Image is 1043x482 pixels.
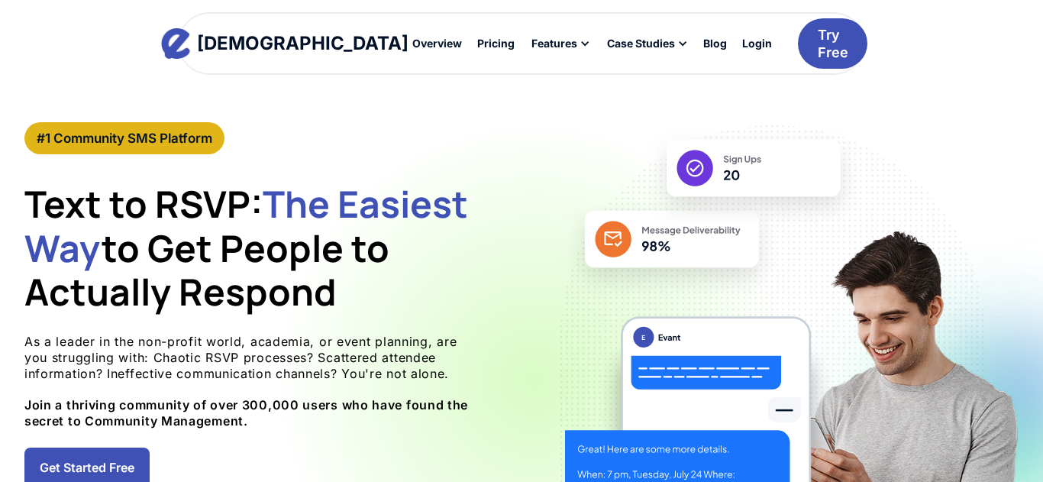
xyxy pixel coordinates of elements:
[742,38,772,49] div: Login
[531,38,577,49] div: Features
[696,31,735,57] a: Blog
[197,34,408,53] div: [DEMOGRAPHIC_DATA]
[703,38,727,49] div: Blog
[24,334,483,429] p: As a leader in the non-profit world, academia, or event planning, are you struggling with: Chaoti...
[522,31,598,57] div: Features
[735,31,780,57] a: Login
[798,18,867,70] a: Try Free
[598,31,696,57] div: Case Studies
[607,38,675,49] div: Case Studies
[405,31,470,57] a: Overview
[412,38,462,49] div: Overview
[818,26,848,62] div: Try Free
[477,38,515,49] div: Pricing
[24,182,483,314] h1: Text to RSVP: to Get People to Actually Respond
[37,130,212,147] div: #1 Community SMS Platform
[24,179,468,273] span: The Easiest Way
[24,397,468,429] strong: Join a thriving community of over 300,000 users who have found the secret to Community Management.
[470,31,522,57] a: Pricing
[176,28,395,59] a: home
[24,122,224,154] a: #1 Community SMS Platform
